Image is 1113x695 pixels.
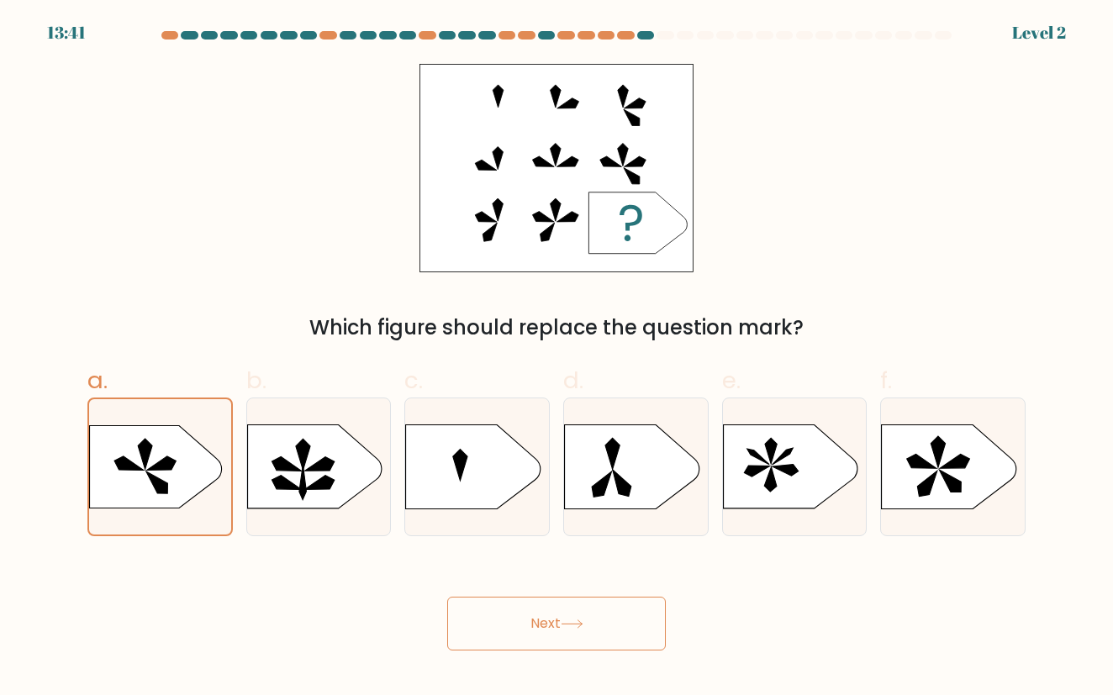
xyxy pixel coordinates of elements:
div: 13:41 [47,20,86,45]
div: Which figure should replace the question mark? [98,313,1015,343]
span: f. [880,364,892,397]
span: a. [87,364,108,397]
span: d. [563,364,583,397]
span: b. [246,364,266,397]
span: e. [722,364,741,397]
span: c. [404,364,423,397]
div: Level 2 [1012,20,1066,45]
button: Next [447,597,666,650]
